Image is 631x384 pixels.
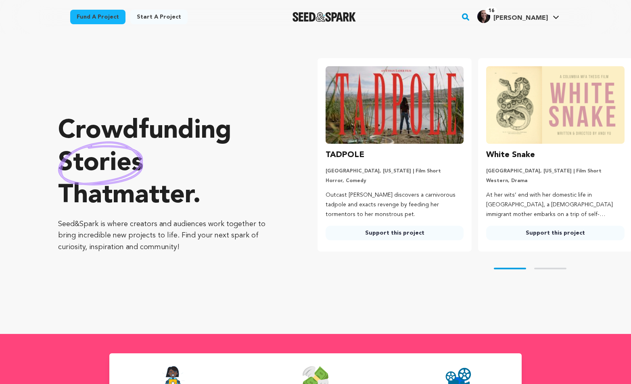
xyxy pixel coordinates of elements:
span: [PERSON_NAME] [493,15,548,21]
p: [GEOGRAPHIC_DATA], [US_STATE] | Film Short [326,168,464,174]
p: Crowdfunding that . [58,115,285,212]
p: [GEOGRAPHIC_DATA], [US_STATE] | Film Short [486,168,625,174]
p: At her wits’ end with her domestic life in [GEOGRAPHIC_DATA], a [DEMOGRAPHIC_DATA] immigrant moth... [486,191,625,219]
p: Horror, Comedy [326,178,464,184]
p: Seed&Spark is where creators and audiences work together to bring incredible new projects to life... [58,218,285,253]
a: Fund a project [70,10,125,24]
p: Outcast [PERSON_NAME] discovers a carnivorous tadpole and exacts revenge by feeding her tormentor... [326,191,464,219]
div: Sue K.'s Profile [477,10,548,23]
a: Seed&Spark Homepage [293,12,356,22]
h3: TADPOLE [326,149,364,162]
img: Sue%20Kessler.jpeg [477,10,490,23]
h3: White Snake [486,149,535,162]
p: Western, Drama [486,178,625,184]
img: White Snake image [486,66,625,144]
img: TADPOLE image [326,66,464,144]
img: Seed&Spark Logo Dark Mode [293,12,356,22]
a: Support this project [326,226,464,240]
span: matter [113,183,193,209]
a: Support this project [486,226,625,240]
span: Sue K.'s Profile [476,8,561,25]
img: hand sketched image [58,141,143,185]
span: 16 [485,7,497,15]
a: Start a project [130,10,188,24]
a: Sue K.'s Profile [476,8,561,23]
